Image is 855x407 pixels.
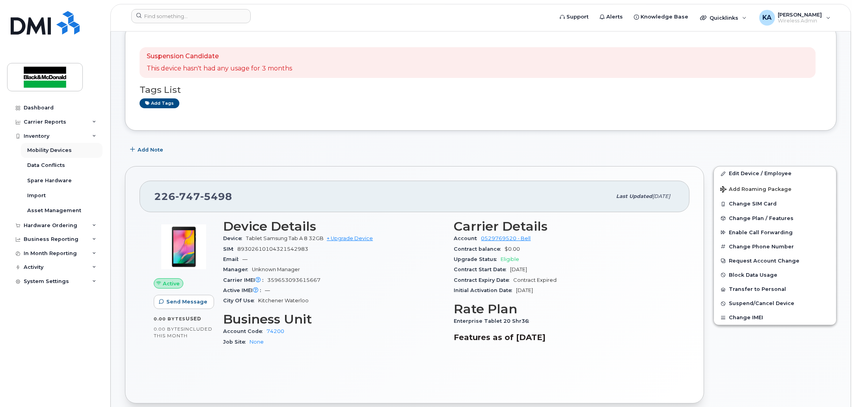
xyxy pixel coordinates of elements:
span: Kitchener Waterloo [258,298,309,303]
button: Enable Call Forwarding [714,226,836,240]
button: Request Account Change [714,254,836,268]
p: Suspension Candidate [147,52,292,61]
span: Email [223,256,242,262]
button: Add Roaming Package [714,181,836,197]
span: Send Message [166,298,207,305]
span: Account [454,235,481,241]
span: Contract balance [454,246,505,252]
span: Manager [223,266,252,272]
span: — [242,256,248,262]
span: included this month [154,326,212,339]
span: $0.00 [505,246,520,252]
span: Active IMEI [223,287,265,293]
h3: Device Details [223,219,445,233]
span: Contract Expired [514,277,557,283]
a: + Upgrade Device [327,235,373,241]
h3: Tags List [140,85,822,95]
a: Support [554,9,594,25]
span: Initial Activation Date [454,287,516,293]
span: Contract Expiry Date [454,277,514,283]
a: 74200 [266,328,284,334]
span: 359653093615667 [267,277,320,283]
span: City Of Use [223,298,258,303]
button: Change Phone Number [714,240,836,254]
span: Upgrade Status [454,256,501,262]
button: Add Note [125,142,170,157]
button: Change IMEI [714,311,836,325]
img: image20231002-3703462-1hsbeum.jpeg [160,223,207,270]
span: [DATE] [652,193,670,199]
span: Suspend/Cancel Device [729,301,794,307]
span: — [265,287,270,293]
span: Account Code [223,328,266,334]
button: Suspend/Cancel Device [714,296,836,311]
span: Job Site [223,339,250,345]
span: Device [223,235,246,241]
h3: Features as of [DATE] [454,333,676,342]
span: SIM [223,246,237,252]
span: Eligible [501,256,520,262]
span: Carrier IMEI [223,277,267,283]
span: Alerts [606,13,623,21]
span: Quicklinks [710,15,738,21]
button: Change Plan / Features [714,211,836,226]
span: Active [163,280,180,287]
h3: Carrier Details [454,219,676,233]
span: Support [566,13,589,21]
h3: Business Unit [223,312,445,326]
span: [DATE] [516,287,533,293]
span: [DATE] [510,266,527,272]
a: Add tags [140,98,179,108]
h3: Rate Plan [454,302,676,316]
span: 0.00 Bytes [154,326,184,332]
a: Edit Device / Employee [714,166,836,181]
span: Change Plan / Features [729,215,794,221]
span: [PERSON_NAME] [778,11,822,18]
span: 0.00 Bytes [154,316,186,322]
span: 89302610104321542983 [237,246,308,252]
a: 0529769520 - Bell [481,235,531,241]
button: Send Message [154,295,214,309]
div: Quicklinks [695,10,752,26]
a: Alerts [594,9,628,25]
input: Find something... [131,9,251,23]
span: Enable Call Forwarding [729,229,793,235]
span: Tablet Samsung Tab A 8 32GB [246,235,324,241]
span: Enterprise Tablet 20 Shr36 [454,318,533,324]
div: Kevin Albin [754,10,836,26]
p: This device hasn't had any usage for 3 months [147,64,292,73]
span: 226 [154,191,232,202]
span: 5498 [200,191,232,202]
button: Block Data Usage [714,268,836,282]
span: Wireless Admin [778,18,822,24]
span: KA [762,13,771,22]
a: None [250,339,264,345]
span: Last updated [616,193,652,199]
span: Contract Start Date [454,266,510,272]
span: 747 [175,191,200,202]
span: Unknown Manager [252,266,300,272]
span: Add Roaming Package [720,186,792,194]
a: Knowledge Base [628,9,694,25]
span: Add Note [138,146,163,154]
span: Knowledge Base [641,13,688,21]
button: Transfer to Personal [714,282,836,296]
span: used [186,316,201,322]
button: Change SIM Card [714,197,836,211]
